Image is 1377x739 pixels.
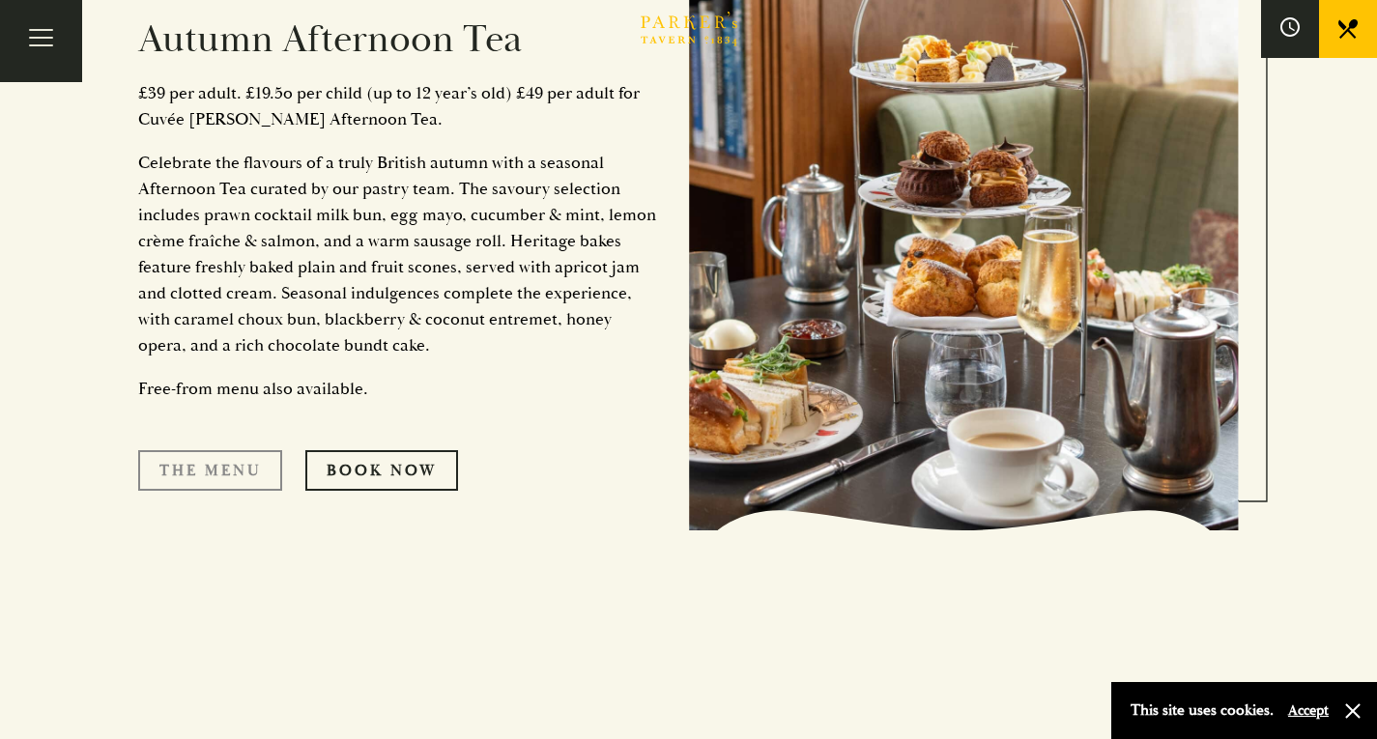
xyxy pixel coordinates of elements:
p: Free-from menu also available. [138,376,660,402]
a: Book Now [305,450,458,491]
h2: Autumn Afternoon Tea [138,16,660,63]
button: Close and accept [1343,701,1363,721]
button: Accept [1288,701,1329,720]
a: The Menu [138,450,282,491]
p: £39 per adult. £19.5o per child (up to 12 year’s old) £49 per adult for Cuvée [PERSON_NAME] After... [138,80,660,132]
p: This site uses cookies. [1131,696,1274,725]
p: Celebrate the flavours of a truly British autumn with a seasonal Afternoon Tea curated by our pas... [138,150,660,358]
